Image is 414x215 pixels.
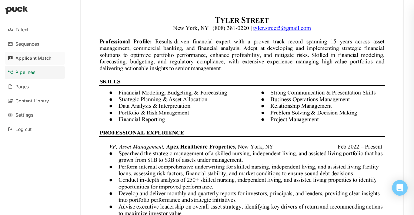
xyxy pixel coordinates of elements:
[16,98,49,104] div: Content Library
[16,113,34,118] div: Settings
[5,52,65,65] a: Applicant Match
[392,180,408,196] div: Open Intercom Messenger
[5,66,65,79] a: Pipelines
[16,56,51,61] div: Applicant Match
[5,23,65,36] a: Talent
[5,80,65,93] a: Pages
[16,70,36,75] div: Pipelines
[5,109,65,122] a: Settings
[16,127,32,132] div: Log out
[16,41,39,47] div: Sequences
[5,94,65,107] a: Content Library
[16,27,29,33] div: Talent
[16,84,29,90] div: Pages
[5,38,65,50] a: Sequences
